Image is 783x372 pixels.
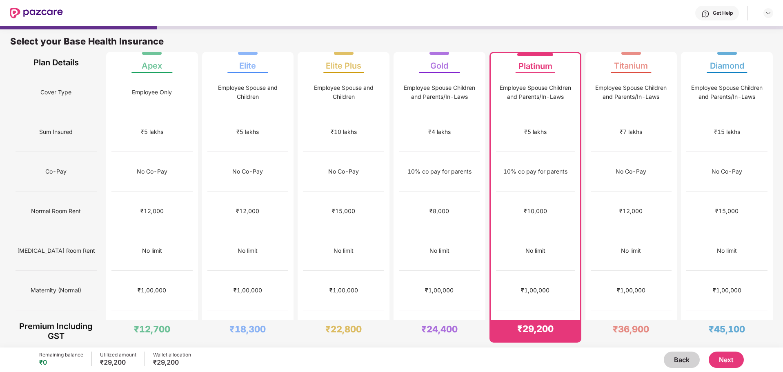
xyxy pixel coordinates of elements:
div: ₹7 lakhs [620,127,642,136]
div: ₹15 lakhs [714,127,740,136]
div: ₹15,000 [715,207,739,216]
img: svg+xml;base64,PHN2ZyBpZD0iRHJvcGRvd24tMzJ4MzIiIHhtbG5zPSJodHRwOi8vd3d3LnczLm9yZy8yMDAwL3N2ZyIgd2... [765,10,772,16]
span: Sum Insured [39,124,73,140]
img: New Pazcare Logo [10,8,63,18]
div: Select your Base Health Insurance [10,36,773,52]
div: ₹1,00,000 [234,286,262,295]
div: No Co-Pay [137,167,167,176]
div: Gold [430,54,448,71]
span: Cover Type [40,85,71,100]
div: ₹36,900 [613,323,649,335]
div: Get Help [713,10,733,16]
span: Normal Room Rent [31,203,81,219]
div: No Co-Pay [616,167,646,176]
div: No Co-Pay [712,167,742,176]
div: Employee Spouse and Children [207,83,289,101]
div: ₹5 lakhs [236,127,259,136]
div: ₹24,400 [421,323,458,335]
span: Co-Pay [45,164,67,179]
div: Employee Spouse Children and Parents/In-Laws [496,83,575,101]
div: No limit [717,246,737,255]
div: ₹0 [39,358,83,366]
div: Premium Including GST [16,320,97,343]
div: ₹12,000 [619,207,643,216]
div: ₹5 lakhs [141,127,163,136]
div: No limit [525,246,545,255]
div: ₹1,00,000 [425,286,454,295]
div: ₹12,700 [134,323,170,335]
div: ₹29,200 [100,358,136,366]
div: ₹22,800 [325,323,362,335]
div: 10% co pay for parents [503,167,567,176]
div: ₹1,00,000 [521,286,549,295]
div: ₹10 lakhs [331,127,357,136]
div: Diamond [710,54,744,71]
div: ₹4 lakhs [428,127,451,136]
span: [MEDICAL_DATA] Room Rent [17,243,95,258]
div: Elite [239,54,256,71]
div: ₹5 lakhs [524,127,547,136]
div: ₹1,00,000 [138,286,166,295]
div: Employee Spouse Children and Parents/In-Laws [686,83,767,101]
div: No limit [142,246,162,255]
div: ₹18,300 [229,323,266,335]
div: Apex [142,54,162,71]
div: ₹1,00,000 [617,286,645,295]
div: Wallet allocation [153,352,191,358]
div: Utilized amount [100,352,136,358]
div: No limit [429,246,449,255]
div: Employee Spouse Children and Parents/In-Laws [591,83,672,101]
div: ₹12,000 [140,207,164,216]
div: ₹12,000 [236,207,259,216]
div: ₹10,000 [524,207,547,216]
div: ₹15,000 [332,207,355,216]
div: ₹29,200 [153,358,191,366]
div: No limit [621,246,641,255]
div: Employee Spouse and Children [303,83,384,101]
img: svg+xml;base64,PHN2ZyBpZD0iSGVscC0zMngzMiIgeG1sbnM9Imh0dHA6Ly93d3cudzMub3JnLzIwMDAvc3ZnIiB3aWR0aD... [701,10,710,18]
div: 10% co pay for parents [407,167,472,176]
div: Remaining balance [39,352,83,358]
div: ₹45,100 [709,323,745,335]
div: No Co-Pay [328,167,359,176]
div: Employee Only [132,88,172,97]
div: ₹1,00,000 [329,286,358,295]
div: Plan Details [16,52,97,73]
div: ₹1,00,000 [713,286,741,295]
div: No Co-Pay [232,167,263,176]
span: Maternity (Normal) [31,283,81,298]
div: Employee Spouse Children and Parents/In-Laws [399,83,480,101]
div: Elite Plus [326,54,361,71]
div: Titanium [614,54,648,71]
div: No limit [334,246,354,255]
div: No limit [238,246,258,255]
div: Platinum [518,55,552,71]
div: ₹8,000 [429,207,449,216]
button: Next [709,352,744,368]
button: Back [664,352,700,368]
div: ₹29,200 [517,323,554,334]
